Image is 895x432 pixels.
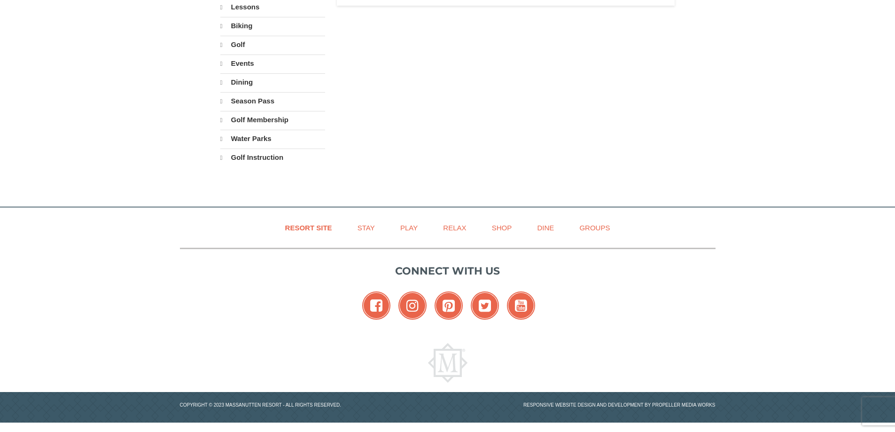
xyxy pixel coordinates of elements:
[568,217,622,238] a: Groups
[273,217,344,238] a: Resort Site
[431,217,478,238] a: Relax
[480,217,524,238] a: Shop
[220,111,325,129] a: Golf Membership
[220,130,325,148] a: Water Parks
[525,217,566,238] a: Dine
[220,17,325,35] a: Biking
[220,92,325,110] a: Season Pass
[220,149,325,166] a: Golf Instruction
[173,401,448,408] p: Copyright © 2023 Massanutten Resort - All Rights Reserved.
[346,217,387,238] a: Stay
[220,73,325,91] a: Dining
[523,402,716,408] a: Responsive website design and development by Propeller Media Works
[428,343,467,383] img: Massanutten Resort Logo
[180,263,716,279] p: Connect with us
[220,36,325,54] a: Golf
[220,55,325,72] a: Events
[389,217,429,238] a: Play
